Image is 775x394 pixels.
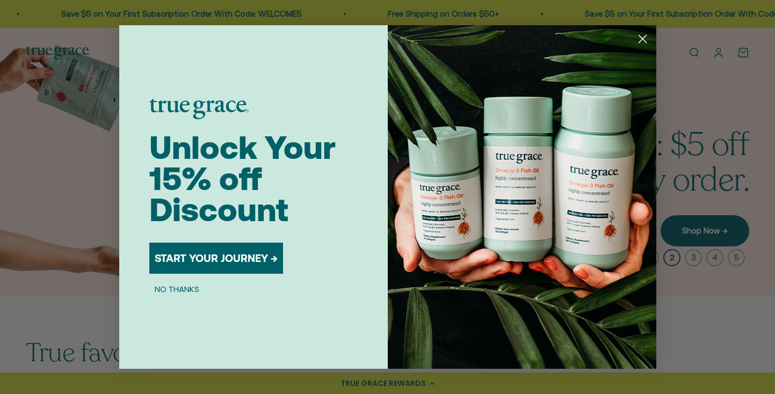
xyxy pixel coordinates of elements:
[149,282,205,295] button: NO THANKS
[388,25,656,369] img: 098727d5-50f8-4f9b-9554-844bb8da1403.jpeg
[149,99,249,119] img: logo placeholder
[149,243,283,274] button: START YOUR JOURNEY →
[633,30,652,48] button: Close dialog
[149,129,336,228] span: Unlock Your 15% off Discount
